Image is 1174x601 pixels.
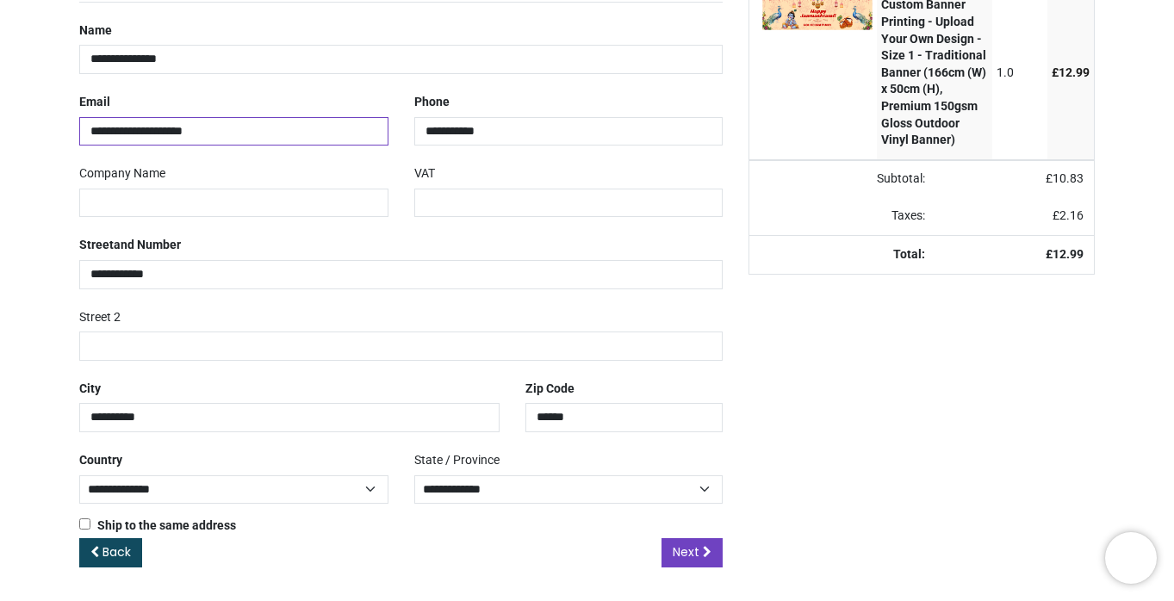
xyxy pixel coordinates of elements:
[79,88,110,117] label: Email
[114,238,181,251] span: and Number
[414,446,500,475] label: State / Province
[1046,171,1084,185] span: £
[79,16,112,46] label: Name
[749,160,935,198] td: Subtotal:
[893,247,925,261] strong: Total:
[749,197,935,235] td: Taxes:
[1053,208,1084,222] span: £
[79,518,90,530] input: Ship to the same address
[102,543,131,561] span: Back
[79,375,101,404] label: City
[1105,532,1157,584] iframe: Brevo live chat
[673,543,699,561] span: Next
[79,446,122,475] label: Country
[1052,65,1090,79] span: £
[525,375,575,404] label: Zip Code
[414,159,435,189] label: VAT
[79,517,236,535] label: Ship to the same address
[662,538,723,567] a: Next
[997,65,1044,82] div: 1.0
[79,303,121,332] label: Street 2
[1059,65,1090,79] span: 12.99
[1059,208,1084,222] span: 2.16
[1046,247,1084,261] strong: £
[414,88,450,117] label: Phone
[79,231,181,260] label: Street
[1053,247,1084,261] span: 12.99
[1053,171,1084,185] span: 10.83
[79,159,165,189] label: Company Name
[79,538,142,567] a: Back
